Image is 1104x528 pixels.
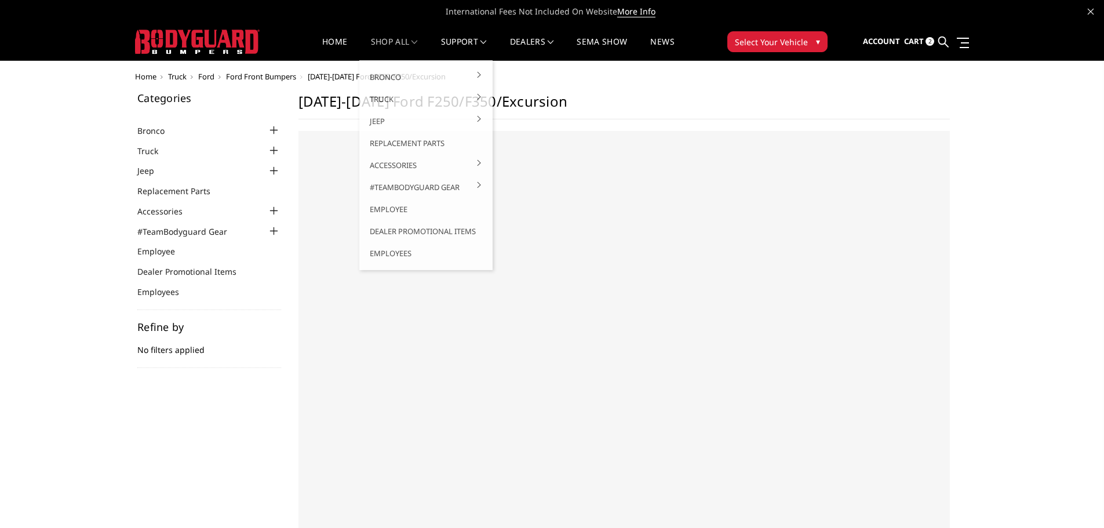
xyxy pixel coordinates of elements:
a: Home [135,71,156,82]
span: Account [863,36,900,46]
a: Truck [137,145,173,157]
span: Select Your Vehicle [735,36,808,48]
a: Cart 2 [904,26,934,57]
a: Employee [137,245,190,257]
span: Cart [904,36,924,46]
a: Employee [364,198,488,220]
span: 2 [926,37,934,46]
span: ▾ [816,35,820,48]
a: Ford Front Bumpers [226,71,296,82]
a: Truck [168,71,187,82]
span: [DATE]-[DATE] Ford F250/F350/Excursion [308,71,446,82]
a: Bronco [364,66,488,88]
a: News [650,38,674,60]
a: Employees [364,242,488,264]
h5: Refine by [137,322,281,332]
a: Truck [364,88,488,110]
h1: [DATE]-[DATE] Ford F250/F350/Excursion [298,93,950,119]
a: Accessories [137,205,197,217]
button: Select Your Vehicle [727,31,828,52]
a: Replacement Parts [364,132,488,154]
a: Support [441,38,487,60]
a: #TeamBodyguard Gear [364,176,488,198]
a: Replacement Parts [137,185,225,197]
a: Dealer Promotional Items [364,220,488,242]
a: Bronco [137,125,179,137]
a: Employees [137,286,194,298]
iframe: Chat Widget [1046,472,1104,528]
h5: Categories [137,93,281,103]
img: BODYGUARD BUMPERS [135,30,260,54]
a: shop all [371,38,418,60]
a: Account [863,26,900,57]
a: Accessories [364,154,488,176]
a: SEMA Show [577,38,627,60]
a: More Info [617,6,655,17]
a: Dealer Promotional Items [137,265,251,278]
a: Ford [198,71,214,82]
a: #TeamBodyguard Gear [137,225,242,238]
a: Home [322,38,347,60]
a: Dealers [510,38,554,60]
div: No filters applied [137,322,281,368]
a: Jeep [364,110,488,132]
a: Jeep [137,165,169,177]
